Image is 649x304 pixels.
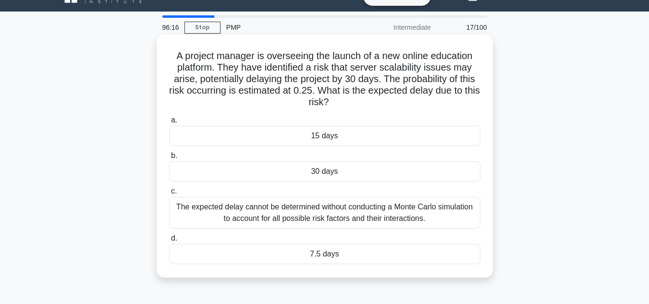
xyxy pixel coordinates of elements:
div: The expected delay cannot be determined without conducting a Monte Carlo simulation to account fo... [169,197,480,229]
span: b. [171,151,177,159]
h5: A project manager is overseeing the launch of a new online education platform. They have identifi... [168,50,481,109]
div: 30 days [169,161,480,182]
span: a. [171,116,177,124]
div: Intermediate [353,18,437,37]
span: c. [171,187,177,195]
div: 7.5 days [169,244,480,264]
a: Stop [184,22,220,34]
div: 96:16 [157,18,184,37]
div: 17/100 [437,18,493,37]
span: d. [171,234,177,242]
div: PMP [220,18,353,37]
div: 15 days [169,126,480,146]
